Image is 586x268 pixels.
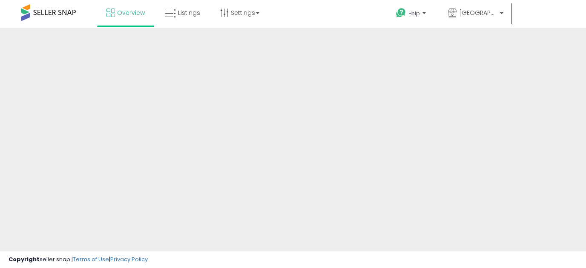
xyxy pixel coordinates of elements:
[178,9,200,17] span: Listings
[73,255,109,263] a: Terms of Use
[9,256,148,264] div: seller snap | |
[110,255,148,263] a: Privacy Policy
[459,9,497,17] span: [GEOGRAPHIC_DATA]
[389,1,434,28] a: Help
[396,8,406,18] i: Get Help
[117,9,145,17] span: Overview
[408,10,420,17] span: Help
[9,255,40,263] strong: Copyright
